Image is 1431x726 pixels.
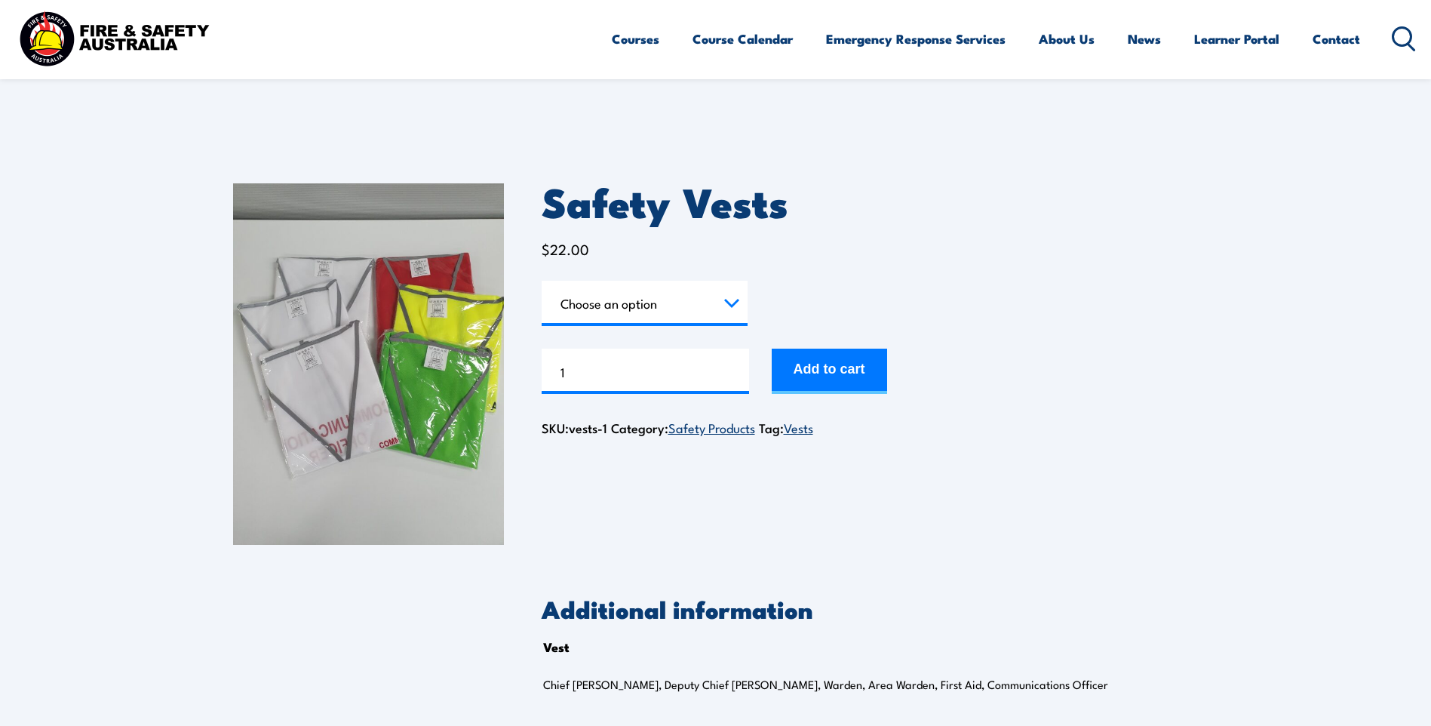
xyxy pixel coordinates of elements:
h1: Safety Vests [542,183,1199,219]
a: News [1128,19,1161,59]
span: Category: [611,418,755,437]
a: Learner Portal [1194,19,1279,59]
button: Add to cart [772,349,887,394]
a: Contact [1313,19,1360,59]
a: Safety Products [668,418,755,436]
span: vests-1 [569,418,607,437]
a: About Us [1039,19,1095,59]
p: Chief [PERSON_NAME], Deputy Chief [PERSON_NAME], Warden, Area Warden, First Aid, Communications O... [543,677,1150,692]
span: Tag: [759,418,813,437]
bdi: 22.00 [542,238,589,259]
input: Product quantity [542,349,749,394]
span: $ [542,238,550,259]
h2: Additional information [542,598,1199,619]
a: Course Calendar [692,19,793,59]
img: Safety Vests [233,183,504,545]
a: Courses [612,19,659,59]
a: Vests [784,418,813,436]
th: Vest [543,635,570,658]
span: SKU: [542,418,607,437]
a: Emergency Response Services [826,19,1006,59]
